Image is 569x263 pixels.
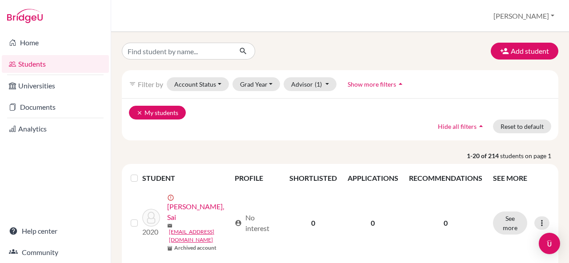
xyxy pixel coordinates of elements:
[500,151,558,160] span: students on page 1
[235,219,242,227] span: account_circle
[174,244,216,252] b: Archived account
[488,167,555,189] th: SEE MORE
[409,218,482,228] p: 0
[284,167,342,189] th: SHORTLISTED
[2,77,109,95] a: Universities
[489,8,558,24] button: [PERSON_NAME]
[493,120,551,133] button: Reset to default
[138,80,163,88] span: Filter by
[167,201,230,223] a: [PERSON_NAME], Sai
[2,120,109,138] a: Analytics
[348,80,396,88] span: Show more filters
[477,122,485,131] i: arrow_drop_up
[229,167,284,189] th: PROFILE
[2,222,109,240] a: Help center
[142,227,160,237] p: 2020
[142,167,229,189] th: STUDENT
[142,209,160,227] img: Aditi Chiluvuri, Sai
[136,110,143,116] i: clear
[493,211,527,235] button: See more
[167,246,172,251] span: inventory_2
[235,212,279,234] div: No interest
[396,80,405,88] i: arrow_drop_up
[438,123,477,130] span: Hide all filters
[122,43,232,60] input: Find student by name...
[232,77,280,91] button: Grad Year
[129,80,136,88] i: filter_list
[404,167,488,189] th: RECOMMENDATIONS
[169,228,230,244] a: [EMAIL_ADDRESS][DOMAIN_NAME]
[2,98,109,116] a: Documents
[2,55,109,73] a: Students
[167,194,176,201] span: error_outline
[315,80,322,88] span: (1)
[491,43,558,60] button: Add student
[167,77,229,91] button: Account Status
[340,77,413,91] button: Show more filtersarrow_drop_up
[2,34,109,52] a: Home
[467,151,500,160] strong: 1-20 of 214
[539,233,560,254] div: Open Intercom Messenger
[2,243,109,261] a: Community
[284,77,337,91] button: Advisor(1)
[342,167,404,189] th: APPLICATIONS
[284,189,342,257] td: 0
[167,223,172,228] span: mail
[7,9,43,23] img: Bridge-U
[129,106,186,120] button: clearMy students
[430,120,493,133] button: Hide all filtersarrow_drop_up
[342,189,404,257] td: 0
